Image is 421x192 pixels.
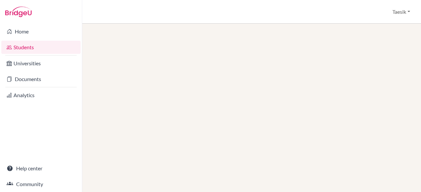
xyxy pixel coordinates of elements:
a: Documents [1,73,81,86]
a: Universities [1,57,81,70]
a: Community [1,178,81,191]
img: Bridge-U [5,7,32,17]
a: Help center [1,162,81,175]
button: Taesik [389,6,413,18]
a: Analytics [1,89,81,102]
a: Home [1,25,81,38]
a: Students [1,41,81,54]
